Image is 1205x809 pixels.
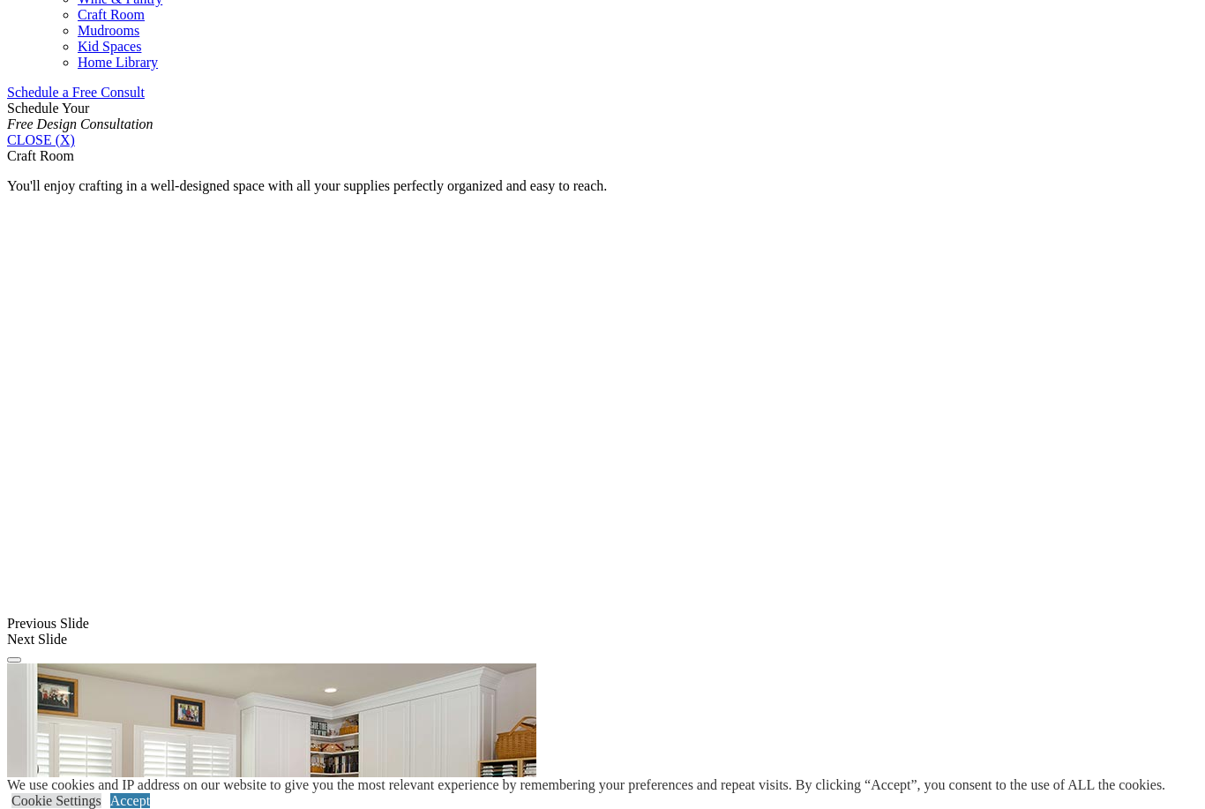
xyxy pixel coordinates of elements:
[7,132,75,147] a: CLOSE (X)
[7,632,1198,648] div: Next Slide
[7,116,153,131] em: Free Design Consultation
[110,793,150,808] a: Accept
[78,23,139,38] a: Mudrooms
[7,657,21,663] button: Click here to pause slide show
[7,616,1198,632] div: Previous Slide
[7,777,1165,793] div: We use cookies and IP address on our website to give you the most relevant experience by remember...
[78,55,158,70] a: Home Library
[78,7,145,22] a: Craft Room
[78,39,141,54] a: Kid Spaces
[7,101,153,131] span: Schedule Your
[7,178,1198,194] p: You'll enjoy crafting in a well-designed space with all your supplies perfectly organized and eas...
[7,148,74,163] span: Craft Room
[7,85,145,100] a: Schedule a Free Consult (opens a dropdown menu)
[11,793,101,808] a: Cookie Settings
